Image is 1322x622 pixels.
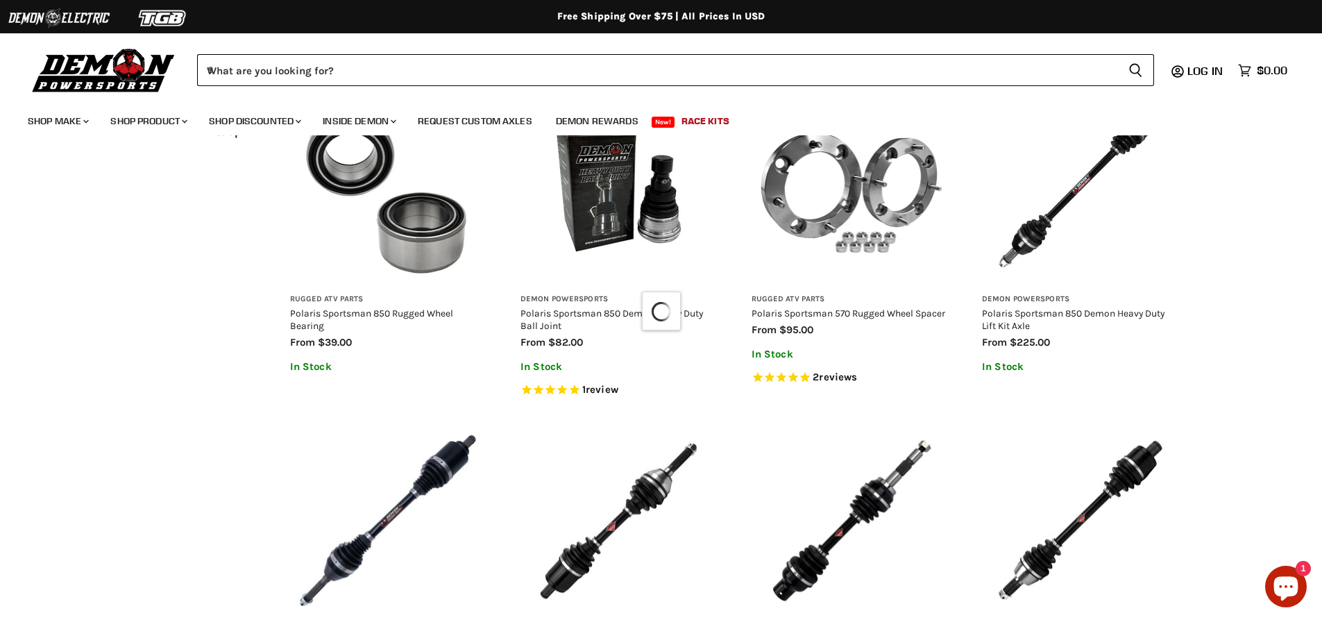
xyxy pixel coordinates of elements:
a: Race Kits [671,107,740,135]
span: 2 reviews [813,371,857,384]
span: $82.00 [548,336,583,348]
span: from [982,336,1007,348]
img: Demon Electric Logo 2 [7,5,111,31]
a: Shop Discounted [198,107,310,135]
img: Polaris Sportsman 700 Demon Heavy Duty Axle [290,423,486,619]
ul: Main menu [17,101,1284,135]
img: Demon Powersports [28,45,180,94]
img: Polaris Sportsman 1000 Rugged Performance Axle [982,423,1178,619]
span: Log in [1187,64,1223,78]
span: New! [652,117,675,128]
a: Polaris Sportsman 850 Demon Heavy Duty Lift Kit Axle [982,308,1164,331]
img: Polaris Sportsman 850 Demon Heavy Duty Ball Joint [520,87,717,284]
h3: Rugged ATV Parts [752,294,948,305]
img: Polaris Sportsman 500 Rugged Performance Axle [752,423,948,619]
h3: Rugged ATV Parts [290,294,486,305]
a: Polaris Sportsman 570 Rugged Wheel Spacer [752,308,945,319]
a: $0.00 [1231,60,1294,81]
span: Rated 5.0 out of 5 stars 1 reviews [520,383,717,398]
span: from [752,323,777,336]
a: Demon Rewards [545,107,649,135]
h3: Demon Powersports [520,294,717,305]
span: review [586,384,618,396]
div: Free Shipping Over $75 | All Prices In USD [106,10,1217,23]
span: from [520,336,545,348]
span: Rated 5.0 out of 5 stars 2 reviews [752,371,948,385]
p: In Stock [290,361,486,373]
a: Polaris Sportsman 850 Demon Heavy Duty Ball Joint [520,308,703,331]
button: Search [1117,54,1154,86]
p: In Stock [520,361,717,373]
img: Polaris Sportsman 800 Rugged Performance Axle [520,423,717,619]
a: Shop Make [17,107,97,135]
p: In Stock [752,348,948,360]
a: Inside Demon [312,107,405,135]
p: In Stock [982,361,1178,373]
span: $225.00 [1010,336,1050,348]
a: Request Custom Axles [407,107,543,135]
input: When autocomplete results are available use up and down arrows to review and enter to select [197,54,1117,86]
span: reviews [819,371,857,384]
a: Polaris Sportsman 850 Rugged Wheel Bearing [290,308,453,331]
span: $0.00 [1257,64,1287,77]
img: Polaris Sportsman 850 Demon Heavy Duty Lift Kit Axle [982,87,1178,284]
span: $39.00 [318,336,352,348]
img: TGB Logo 2 [111,5,215,31]
a: Shop Product [100,107,196,135]
span: 1 reviews [582,384,618,396]
img: Polaris Sportsman 570 Rugged Wheel Spacer [752,87,948,284]
h3: Demon Powersports [982,294,1178,305]
span: from [290,336,315,348]
img: Polaris Sportsman 850 Rugged Wheel Bearing [290,87,486,284]
a: Log in [1181,65,1231,77]
span: $95.00 [779,323,813,336]
form: Product [197,54,1154,86]
inbox-online-store-chat: Shopify online store chat [1261,566,1311,611]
